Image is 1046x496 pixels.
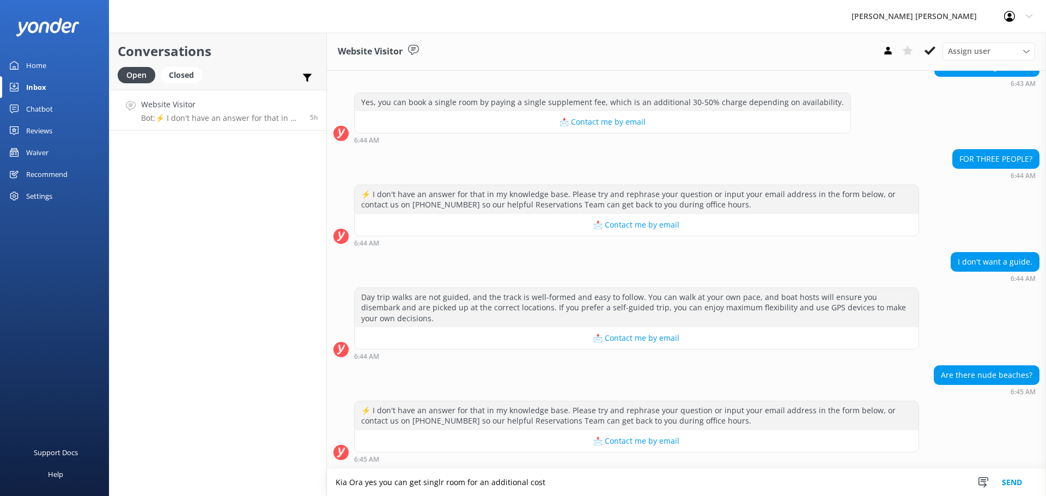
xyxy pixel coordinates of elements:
button: 📩 Contact me by email [355,430,919,452]
div: Are there nude beaches? [934,366,1039,384]
a: Open [118,69,161,81]
span: 06:45am 18-Aug-2025 (UTC +12:00) Pacific/Auckland [310,113,318,122]
a: Closed [161,69,208,81]
strong: 6:45 AM [354,456,379,463]
div: Open [118,67,155,83]
div: 06:43am 18-Aug-2025 (UTC +12:00) Pacific/Auckland [934,79,1039,87]
div: Support Docs [34,442,78,463]
strong: 6:44 AM [354,240,379,247]
img: yonder-white-logo.png [16,18,79,36]
strong: 6:44 AM [354,137,379,144]
strong: 6:44 AM [1011,173,1036,179]
div: 06:45am 18-Aug-2025 (UTC +12:00) Pacific/Auckland [354,455,919,463]
a: Website VisitorBot:⚡ I don't have an answer for that in my knowledge base. Please try and rephras... [110,90,326,131]
button: 📩 Contact me by email [355,214,919,236]
strong: 6:44 AM [1011,275,1036,282]
div: 06:44am 18-Aug-2025 (UTC +12:00) Pacific/Auckland [951,274,1039,282]
div: Yes, you can book a single room by paying a single supplement fee, which is an additional 30-50% ... [355,93,850,112]
div: ⚡ I don't have an answer for that in my knowledge base. Please try and rephrase your question or ... [355,185,919,214]
div: Recommend [26,163,68,185]
div: Closed [161,67,202,83]
div: 06:44am 18-Aug-2025 (UTC +12:00) Pacific/Auckland [354,136,851,144]
h3: Website Visitor [338,45,403,59]
strong: 6:43 AM [1011,81,1036,87]
div: Waiver [26,142,48,163]
h2: Conversations [118,41,318,62]
h4: Website Visitor [141,99,302,111]
div: Inbox [26,76,46,98]
div: ⚡ I don't have an answer for that in my knowledge base. Please try and rephrase your question or ... [355,401,919,430]
p: Bot: ⚡ I don't have an answer for that in my knowledge base. Please try and rephrase your questio... [141,113,302,123]
div: Help [48,463,63,485]
textarea: Kia Ora yes you can get singlr room for an additional cost [327,469,1046,496]
div: FOR THREE PEOPLE? [953,150,1039,168]
div: I don't want a guide. [951,253,1039,271]
div: 06:44am 18-Aug-2025 (UTC +12:00) Pacific/Auckland [354,239,919,247]
div: 06:45am 18-Aug-2025 (UTC +12:00) Pacific/Auckland [934,388,1039,395]
strong: 6:45 AM [1011,389,1036,395]
button: 📩 Contact me by email [355,327,919,349]
div: 06:44am 18-Aug-2025 (UTC +12:00) Pacific/Auckland [952,172,1039,179]
div: Assign User [942,42,1035,60]
button: 📩 Contact me by email [355,111,850,133]
div: Chatbot [26,98,53,120]
div: Home [26,54,46,76]
div: 06:44am 18-Aug-2025 (UTC +12:00) Pacific/Auckland [354,352,919,360]
button: Send [992,469,1032,496]
div: Settings [26,185,52,207]
strong: 6:44 AM [354,353,379,360]
div: Day trip walks are not guided, and the track is well-formed and easy to follow. You can walk at y... [355,288,919,328]
div: Reviews [26,120,52,142]
span: Assign user [948,45,990,57]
